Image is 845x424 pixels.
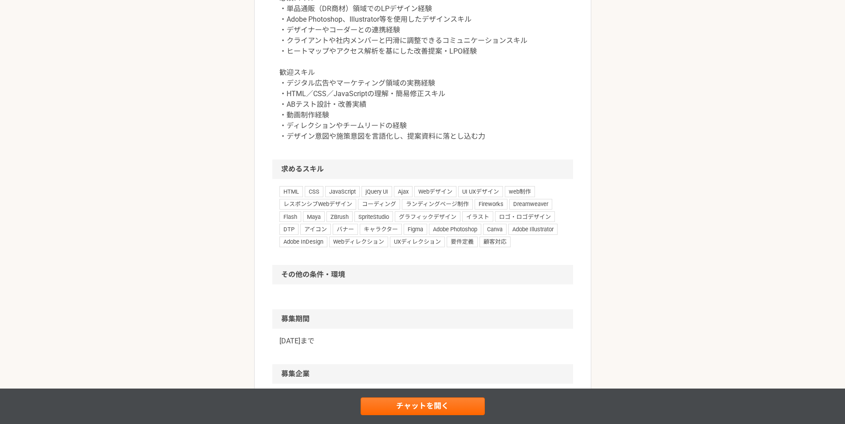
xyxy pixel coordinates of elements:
span: HTML [279,186,303,197]
p: [DATE]まで [279,336,566,346]
span: ロゴ・ロゴデザイン [495,211,555,222]
span: Canva [483,224,507,234]
h2: その他の条件・環境 [272,265,573,284]
span: イラスト [462,211,493,222]
span: SpriteStudio [354,211,393,222]
span: Ajax [394,186,413,197]
h2: 求めるスキル [272,159,573,179]
span: ZBrush [326,211,353,222]
span: Flash [279,211,301,222]
span: グラフィックデザイン [395,211,460,222]
span: キャラクター [360,224,402,234]
span: jQuery UI [362,186,392,197]
span: バナー [333,224,358,234]
span: Fireworks [475,199,507,210]
span: Maya [303,211,325,222]
span: UI UXデザイン [458,186,503,197]
span: UXディレクション [390,237,445,247]
span: アイコン [300,224,331,234]
span: Webディレクション [329,237,388,247]
span: JavaScript [325,186,360,197]
span: 要件定義 [447,237,478,247]
span: レスポンシブWebデザイン [279,199,356,210]
span: Adobe InDesign [279,237,327,247]
span: CSS [305,186,323,197]
a: チャットを開く [361,397,485,415]
span: ランディングページ制作 [402,199,473,210]
h2: 募集期間 [272,309,573,329]
span: Webデザイン [414,186,456,197]
span: DTP [279,224,299,234]
span: Figma [404,224,427,234]
span: コーディング [358,199,400,210]
span: Adobe Photoshop [429,224,481,234]
span: Dreamweaver [509,199,552,210]
span: web制作 [505,186,535,197]
h2: 募集企業 [272,364,573,384]
span: 顧客対応 [479,237,511,247]
span: Adobe Illustrator [508,224,558,234]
